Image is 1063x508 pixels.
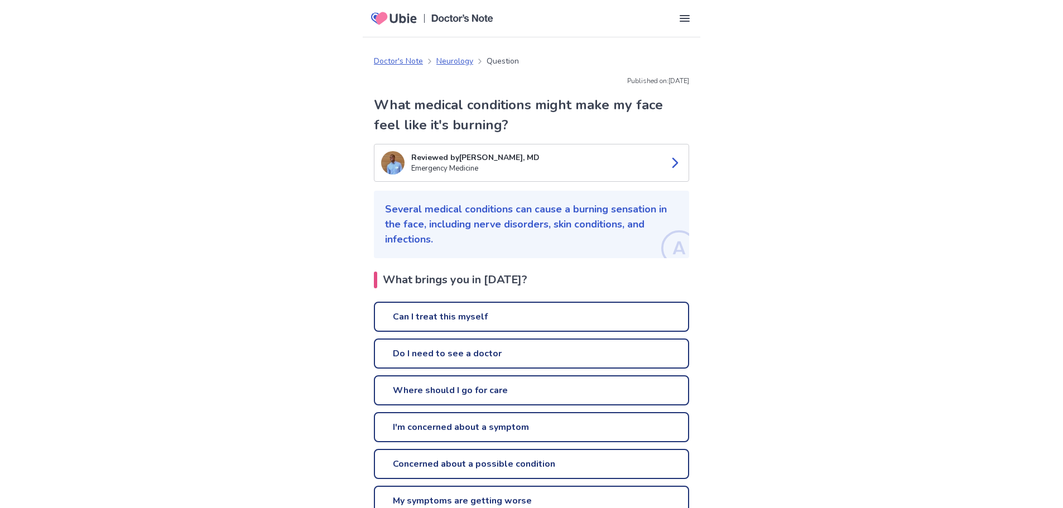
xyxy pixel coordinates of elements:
[385,202,678,247] p: Several medical conditions can cause a burning sensation in the face, including nerve disorders, ...
[411,152,660,163] p: Reviewed by [PERSON_NAME], MD
[374,375,689,405] a: Where should I go for care
[374,272,689,288] h2: What brings you in [DATE]?
[436,55,473,67] a: Neurology
[374,55,423,67] a: Doctor's Note
[381,151,405,175] img: Tomas Diaz
[374,95,689,135] h1: What medical conditions might make my face feel like it's burning?
[374,449,689,479] a: Concerned about a possible condition
[374,302,689,332] a: Can I treat this myself
[374,76,689,86] p: Published on: [DATE]
[431,14,493,22] img: Doctors Note Logo
[374,412,689,442] a: I'm concerned about a symptom
[411,163,660,175] p: Emergency Medicine
[374,55,519,67] nav: breadcrumb
[487,55,519,67] p: Question
[374,144,689,182] a: Tomas DiazReviewed by[PERSON_NAME], MDEmergency Medicine
[374,338,689,369] a: Do I need to see a doctor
